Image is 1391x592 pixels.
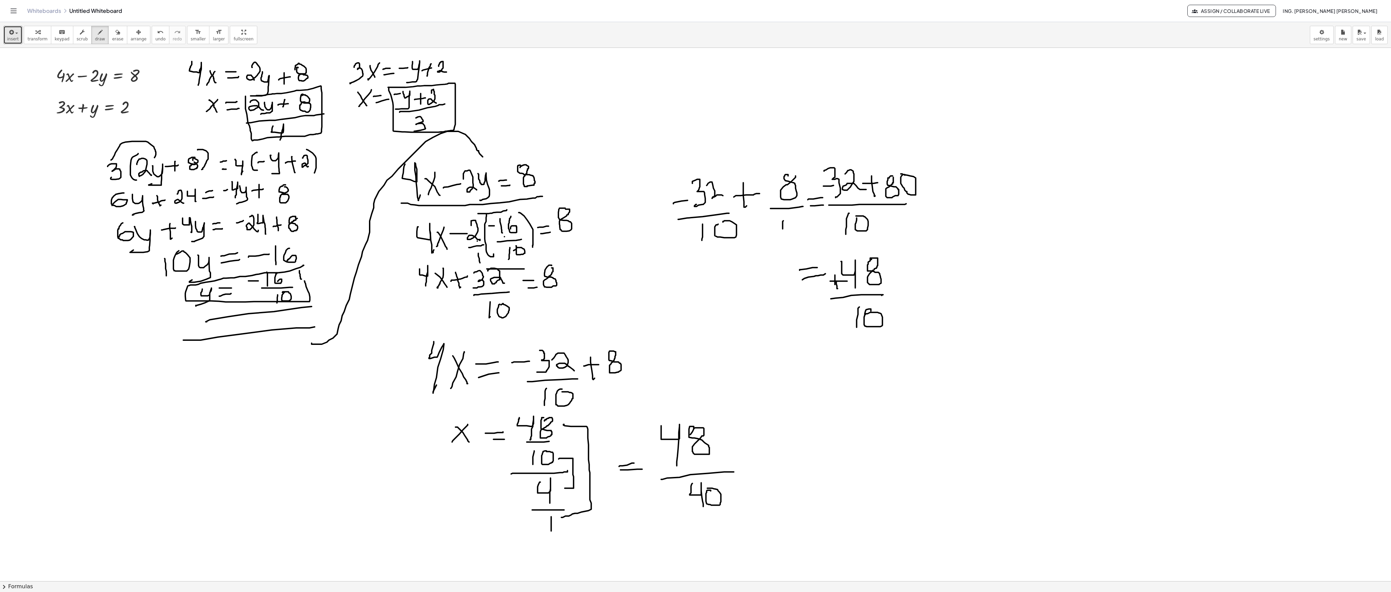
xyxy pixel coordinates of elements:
[55,37,70,41] span: keypad
[7,37,19,41] span: insert
[155,37,166,41] span: undo
[191,37,206,41] span: smaller
[234,37,253,41] span: fullscreen
[95,37,105,41] span: draw
[169,26,186,44] button: redoredo
[112,37,123,41] span: erase
[209,26,228,44] button: format_sizelarger
[173,37,182,41] span: redo
[1310,26,1334,44] button: settings
[216,28,222,36] i: format_size
[1353,26,1370,44] button: save
[1356,37,1366,41] span: save
[195,28,201,36] i: format_size
[1375,37,1384,41] span: load
[8,5,19,16] button: Toggle navigation
[1277,5,1383,17] button: ING. [PERSON_NAME] [PERSON_NAME]
[59,28,65,36] i: keyboard
[1335,26,1351,44] button: new
[77,37,88,41] span: scrub
[1187,5,1276,17] button: Assign / Collaborate Live
[174,28,181,36] i: redo
[27,7,61,14] a: Whiteboards
[1193,8,1270,14] span: Assign / Collaborate Live
[127,26,150,44] button: arrange
[1339,37,1347,41] span: new
[157,28,164,36] i: undo
[230,26,257,44] button: fullscreen
[108,26,127,44] button: erase
[73,26,92,44] button: scrub
[187,26,209,44] button: format_sizesmaller
[152,26,169,44] button: undoundo
[51,26,73,44] button: keyboardkeypad
[213,37,225,41] span: larger
[27,37,48,41] span: transform
[3,26,22,44] button: insert
[91,26,109,44] button: draw
[1283,8,1377,14] span: ING. [PERSON_NAME] [PERSON_NAME]
[131,37,147,41] span: arrange
[1371,26,1388,44] button: load
[24,26,51,44] button: transform
[1314,37,1330,41] span: settings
